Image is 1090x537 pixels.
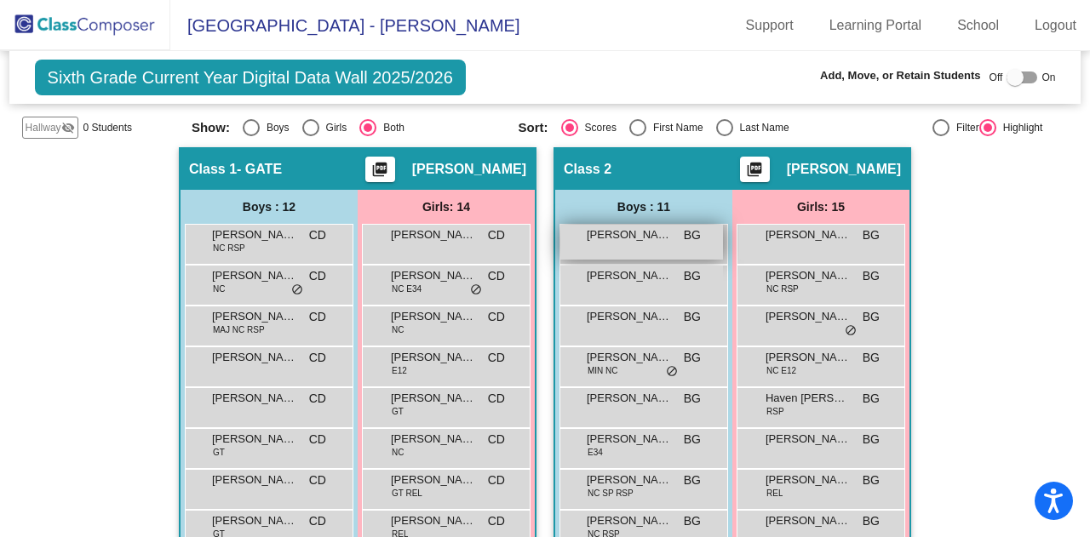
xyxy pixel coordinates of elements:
div: Girls [319,120,347,135]
span: BG [863,390,880,408]
span: CD [309,308,326,326]
span: [PERSON_NAME] [391,308,476,325]
span: [PERSON_NAME] [391,512,476,529]
span: [PERSON_NAME] [766,471,851,488]
span: [PERSON_NAME] [212,349,297,366]
span: [PERSON_NAME] [787,161,901,178]
span: [PERSON_NAME] [212,308,297,325]
span: [PERSON_NAME] [766,431,851,448]
div: Last Name [733,120,789,135]
span: BG [863,512,880,530]
span: NC [392,323,404,336]
span: Off [990,70,1003,85]
span: CD [488,390,505,408]
span: [PERSON_NAME] [766,512,851,529]
span: NC SP RSP [588,487,634,500]
span: [PERSON_NAME] [391,226,476,243]
div: Scores [578,120,617,135]
span: do_not_disturb_alt [291,283,303,297]
span: BG [684,431,701,448]
span: NC [213,283,225,295]
span: [GEOGRAPHIC_DATA] - [PERSON_NAME] [170,12,519,39]
span: CD [309,431,326,448]
span: BG [684,390,701,408]
span: Hallway [26,120,61,135]
span: GT REL [392,487,422,500]
span: do_not_disturb_alt [845,324,857,338]
span: BG [863,431,880,448]
span: BG [684,471,701,489]
button: Print Students Details [740,157,770,182]
span: Sixth Grade Current Year Digital Data Wall 2025/2026 [35,60,466,95]
span: [PERSON_NAME] [587,308,672,325]
div: Highlight [996,120,1043,135]
span: [PERSON_NAME] [391,349,476,366]
span: BG [684,349,701,367]
span: do_not_disturb_alt [470,283,482,297]
span: On [1041,70,1055,85]
span: CD [488,267,505,285]
span: NC RSP [213,242,245,254]
span: - GATE [237,161,282,178]
span: MIN NC [588,364,618,377]
a: Support [732,12,807,39]
span: [PERSON_NAME] [391,431,476,448]
span: GT [213,446,225,459]
span: BG [684,226,701,244]
span: [PERSON_NAME] [212,471,297,488]
span: CD [309,471,326,489]
div: Girls: 14 [358,190,535,224]
span: CD [309,226,326,244]
span: CD [309,390,326,408]
span: Sort: [519,120,548,135]
span: [PERSON_NAME] [212,226,297,243]
button: Print Students Details [365,157,395,182]
span: BG [863,349,880,367]
span: CD [488,512,505,530]
span: [PERSON_NAME] [587,267,672,284]
span: E12 [392,364,407,377]
span: [PERSON_NAME] [587,471,672,488]
span: [PERSON_NAME] [212,267,297,284]
span: BG [863,226,880,244]
div: Boys : 11 [555,190,732,224]
mat-icon: picture_as_pdf [370,161,390,185]
span: Class 2 [564,161,611,178]
div: Boys : 12 [181,190,358,224]
div: Boys [260,120,290,135]
span: [PERSON_NAME] [587,226,672,243]
span: MAJ NC RSP [213,323,265,336]
span: Haven [PERSON_NAME] [766,390,851,407]
span: [PERSON_NAME] [212,390,297,407]
a: Logout [1021,12,1090,39]
span: NC [392,446,404,459]
span: [PERSON_NAME] [766,267,851,284]
span: GT [392,405,404,418]
span: CD [488,308,505,326]
span: CD [488,226,505,244]
span: CD [309,267,326,285]
div: Filter [949,120,979,135]
span: BG [863,308,880,326]
div: First Name [646,120,703,135]
span: CD [488,349,505,367]
span: E34 [588,446,603,459]
span: CD [488,471,505,489]
span: [PERSON_NAME] [587,431,672,448]
mat-icon: visibility_off [61,121,75,134]
span: [PERSON_NAME] [766,226,851,243]
span: BG [863,471,880,489]
mat-radio-group: Select an option [192,119,506,136]
span: REL [766,487,783,500]
span: Show: [192,120,230,135]
span: [PERSON_NAME] [391,390,476,407]
span: [PERSON_NAME] [587,349,672,366]
span: [PERSON_NAME] [766,349,851,366]
span: [PERSON_NAME] [412,161,526,178]
span: NC E12 [766,364,796,377]
span: [PERSON_NAME] [212,512,297,529]
span: [PERSON_NAME] [587,512,672,529]
span: CD [309,349,326,367]
span: do_not_disturb_alt [666,365,678,379]
span: BG [863,267,880,285]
